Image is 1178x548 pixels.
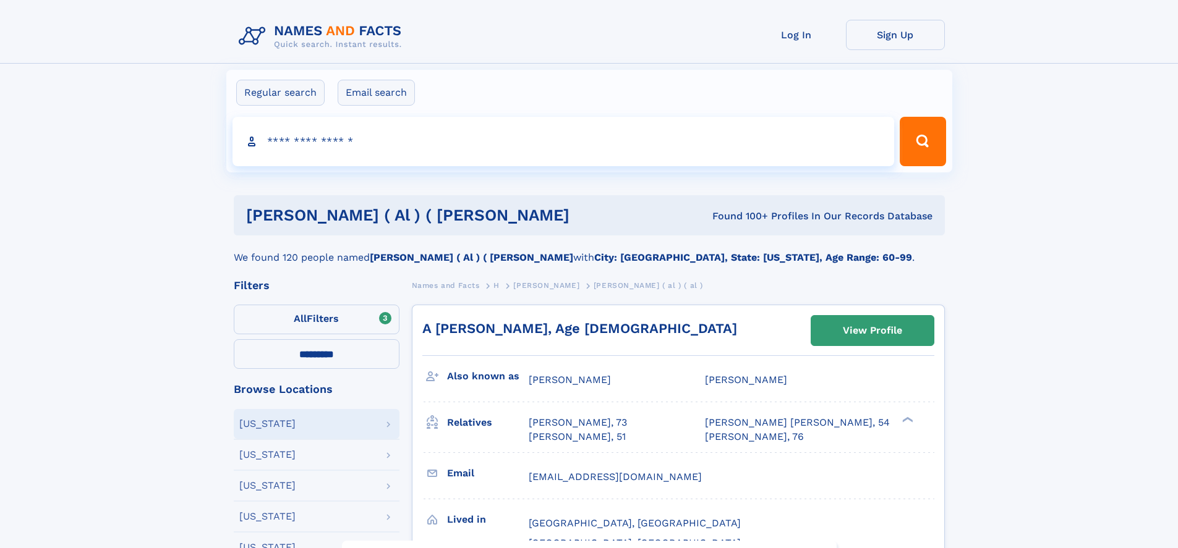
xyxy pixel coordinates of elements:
div: We found 120 people named with . [234,235,945,265]
div: [US_STATE] [239,450,296,460]
div: View Profile [843,316,902,345]
label: Regular search [236,80,325,106]
label: Filters [234,305,399,334]
label: Email search [338,80,415,106]
div: ❯ [899,416,914,424]
div: [US_STATE] [239,512,296,521]
span: [PERSON_NAME] ( al ) ( al ) [594,281,703,290]
a: View Profile [811,316,934,345]
span: [PERSON_NAME] [513,281,579,290]
span: [EMAIL_ADDRESS][DOMAIN_NAME] [529,471,702,483]
h3: Also known as [447,366,529,387]
a: H [493,277,500,293]
span: [GEOGRAPHIC_DATA], [GEOGRAPHIC_DATA] [529,517,741,529]
span: H [493,281,500,290]
div: Found 100+ Profiles In Our Records Database [641,209,933,223]
a: A [PERSON_NAME], Age [DEMOGRAPHIC_DATA] [422,321,737,336]
div: [US_STATE] [239,419,296,429]
span: All [294,313,307,324]
a: [PERSON_NAME], 51 [529,430,626,444]
button: Search Button [900,117,945,166]
a: [PERSON_NAME] [PERSON_NAME], 54 [705,416,890,429]
h3: Email [447,463,529,484]
a: Names and Facts [412,277,480,293]
b: City: [GEOGRAPHIC_DATA], State: [US_STATE], Age Range: 60-99 [594,251,912,263]
h3: Relatives [447,412,529,433]
b: [PERSON_NAME] ( Al ) ( [PERSON_NAME] [370,251,573,263]
a: Log In [747,20,846,50]
a: [PERSON_NAME] [513,277,579,293]
div: [US_STATE] [239,481,296,491]
a: Sign Up [846,20,945,50]
input: search input [233,117,895,166]
a: [PERSON_NAME], 73 [529,416,627,429]
div: Browse Locations [234,384,399,395]
img: Logo Names and Facts [234,20,412,53]
span: [PERSON_NAME] [705,374,787,386]
div: Filters [234,280,399,291]
span: [PERSON_NAME] [529,374,611,386]
h3: Lived in [447,509,529,530]
a: [PERSON_NAME], 76 [705,430,804,444]
h1: [PERSON_NAME] ( al ) ( [PERSON_NAME] [246,208,641,223]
